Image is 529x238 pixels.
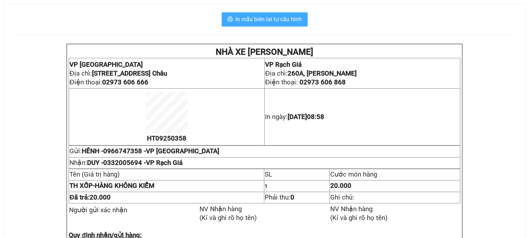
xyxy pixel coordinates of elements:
span: VP [GEOGRAPHIC_DATA] [69,61,143,69]
span: In ngày: [265,113,324,121]
strong: HÀNG KHÔNG KIỂM [69,182,154,190]
span: Gửi: [69,147,219,155]
span: 1 [265,183,267,189]
span: - [69,182,95,190]
span: (Kí và ghi rõ họ tên) [199,214,257,222]
span: Cước món hàng [330,171,377,178]
span: Địa chỉ: [69,70,167,77]
span: 0966747358 - [103,147,219,155]
span: HÊNH - [82,147,219,155]
span: TH XỐP [69,182,93,190]
button: printerIn mẫu biên lai tự cấu hình [222,12,308,26]
span: 0332005694 - [103,159,183,167]
span: VP Rạch Giá [265,61,302,69]
strong: [STREET_ADDRESS] Châu [92,70,167,77]
span: Địa chỉ: [265,70,356,77]
strong: NHÀ XE [PERSON_NAME] [216,47,313,57]
span: 08:58 [307,113,324,121]
span: printer [227,16,233,23]
span: Tên (Giá trị hàng) [69,171,120,178]
span: VP Rạch Giá [146,159,183,167]
span: Điện thoại: [265,78,345,86]
span: Nhận: [69,159,183,167]
span: HT09250358 [147,135,186,142]
span: Đã trả: [69,194,110,201]
span: [DATE] [288,113,324,121]
span: 20.000 [330,182,351,190]
span: VP [GEOGRAPHIC_DATA] [146,147,219,155]
span: SL [265,171,272,178]
span: In mẫu biên lai tự cấu hình [236,15,302,24]
strong: 0 [290,194,294,201]
span: NV Nhận hàng [330,205,373,213]
span: Người gửi xác nhận [69,206,127,214]
span: Phải thu: [265,194,294,201]
span: (Kí và ghi rõ họ tên) [330,214,388,222]
span: Ghi chú: [330,194,354,201]
span: 20.000 [90,194,111,201]
span: 02973 606 868 [300,78,346,86]
span: 02973 606 666 [102,78,148,86]
span: DUY - [87,159,183,167]
span: NV Nhận hàng [199,205,242,213]
strong: 260A, [PERSON_NAME] [288,70,357,77]
span: Điện thoại: [69,78,148,86]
